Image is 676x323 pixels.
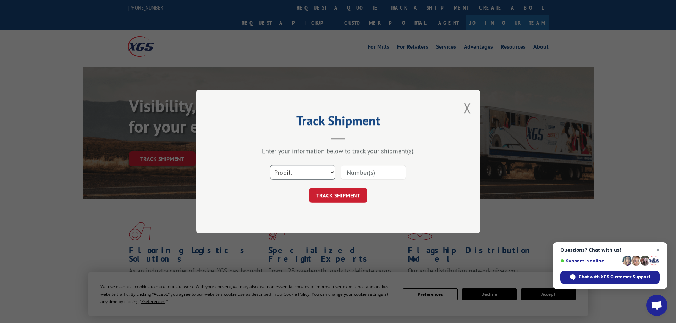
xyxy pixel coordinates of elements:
[560,247,660,253] span: Questions? Chat with us!
[654,246,662,254] span: Close chat
[560,271,660,284] div: Chat with XGS Customer Support
[560,258,620,263] span: Support is online
[341,165,406,180] input: Number(s)
[579,274,650,280] span: Chat with XGS Customer Support
[463,99,471,117] button: Close modal
[232,116,445,129] h2: Track Shipment
[646,295,667,316] div: Open chat
[232,147,445,155] div: Enter your information below to track your shipment(s).
[309,188,367,203] button: TRACK SHIPMENT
